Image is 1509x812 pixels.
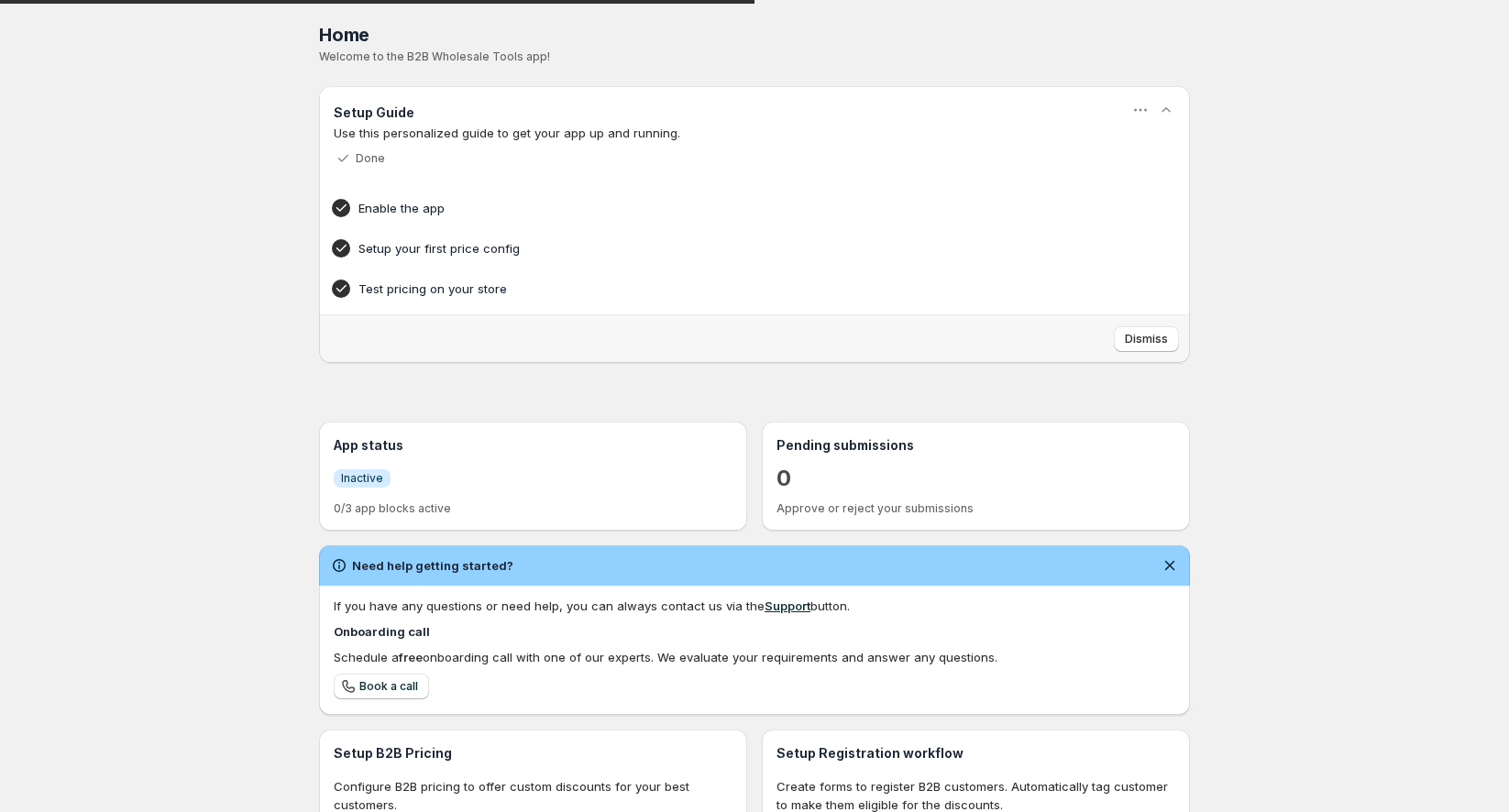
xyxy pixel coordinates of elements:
h4: Test pricing on your store [358,280,1094,298]
p: Use this personalized guide to get your app up and running. [334,124,1175,142]
h4: Onboarding call [334,622,1175,641]
div: If you have any questions or need help, you can always contact us via the button. [334,597,1175,615]
a: Book a call [334,674,429,699]
span: Home [319,24,369,46]
h3: Pending submissions [777,436,1175,455]
p: Done [356,151,385,166]
p: Approve or reject your submissions [777,501,1175,516]
a: 0 [777,464,791,493]
span: Book a call [359,679,418,694]
h3: Setup Registration workflow [777,744,1175,763]
a: InfoInactive [334,468,391,488]
h3: Setup Guide [334,104,414,122]
h4: Setup your first price config [358,239,1094,258]
span: Dismiss [1125,332,1168,346]
div: Schedule a onboarding call with one of our experts. We evaluate your requirements and answer any ... [334,648,1175,666]
h4: Enable the app [358,199,1094,217]
b: free [399,650,423,664]
h2: Need help getting started? [352,556,513,575]
span: Inactive [341,471,383,486]
h3: Setup B2B Pricing [334,744,732,763]
button: Dismiss [1114,326,1179,352]
p: 0/3 app blocks active [334,501,732,516]
button: Dismiss notification [1157,553,1183,578]
p: Welcome to the B2B Wholesale Tools app! [319,49,1190,64]
a: Support [765,598,810,613]
h3: App status [334,436,732,455]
